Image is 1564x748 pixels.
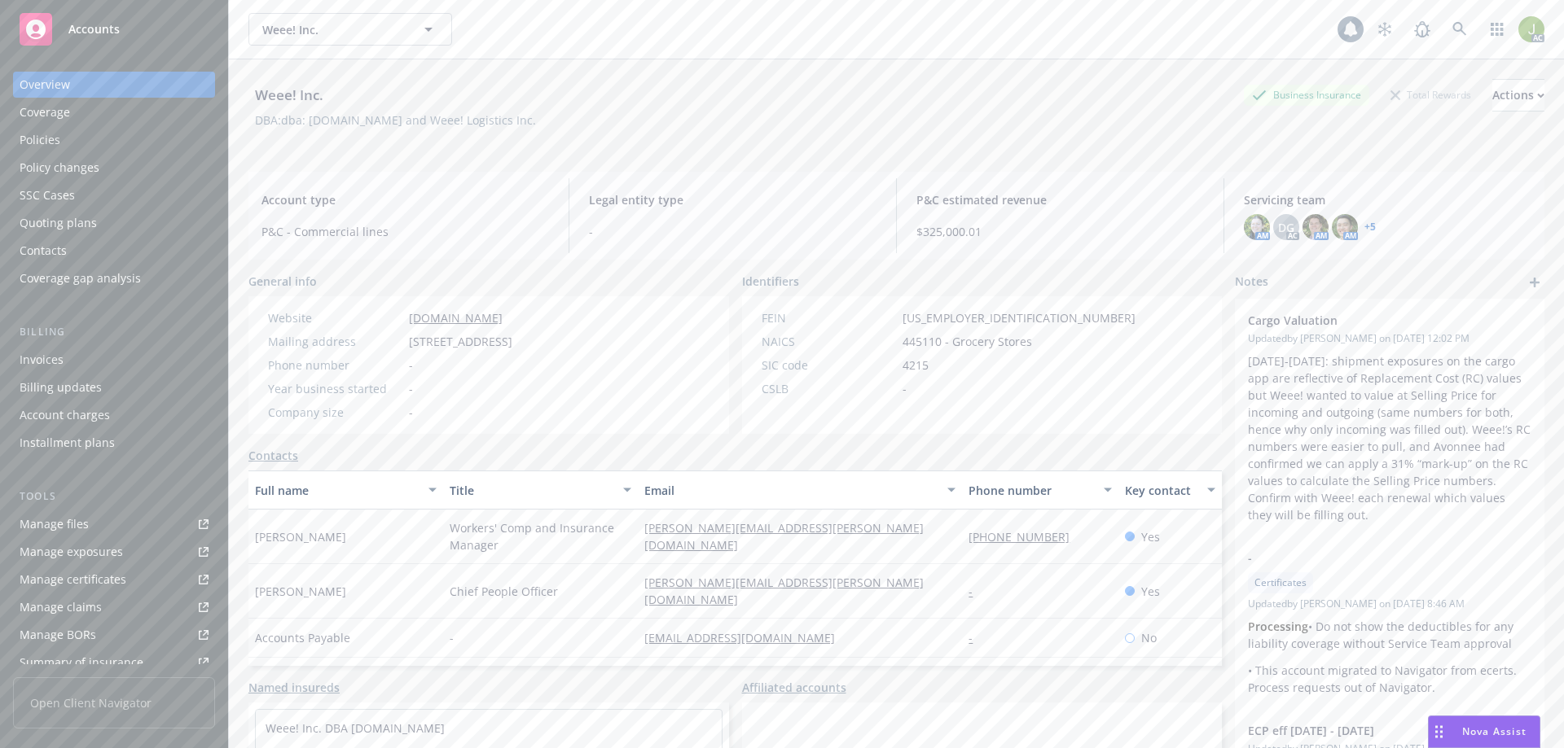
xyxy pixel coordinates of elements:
[409,357,413,374] span: -
[1235,299,1544,536] div: Cargo ValuationUpdatedby [PERSON_NAME] on [DATE] 12:02 PM[DATE]-[DATE]: shipment exposures on the...
[1248,352,1531,523] p: [DATE]-[DATE]: shipment exposures on the cargo app are reflective of Replacement Cost (RC) values...
[409,380,413,397] span: -
[13,677,215,728] span: Open Client Navigator
[20,511,89,537] div: Manage files
[261,191,549,208] span: Account type
[916,191,1204,208] span: P&C estimated revenue
[20,210,97,236] div: Quoting plans
[1235,273,1268,292] span: Notes
[903,357,929,374] span: 4215
[20,622,96,648] div: Manage BORs
[13,402,215,428] a: Account charges
[1125,482,1197,499] div: Key contact
[1244,85,1369,105] div: Business Insurance
[1244,191,1531,208] span: Servicing team
[1525,273,1544,292] a: add
[255,528,346,545] span: [PERSON_NAME]
[268,357,402,374] div: Phone number
[1278,219,1294,236] span: DG
[969,630,986,645] a: -
[1248,662,1531,696] p: • This account migrated to Navigator from ecerts. Process requests out of Navigator.
[1332,214,1358,240] img: photo
[13,566,215,593] a: Manage certificates
[20,347,64,373] div: Invoices
[1141,583,1160,600] span: Yes
[644,575,924,607] a: [PERSON_NAME][EMAIL_ADDRESS][PERSON_NAME][DOMAIN_NAME]
[638,470,962,510] button: Email
[1518,16,1544,42] img: photo
[20,402,110,428] div: Account charges
[20,374,102,400] div: Billing updates
[762,309,896,326] div: FEIN
[1248,619,1308,634] strong: Processing
[1492,80,1544,111] div: Actions
[255,583,346,600] span: [PERSON_NAME]
[409,310,503,326] a: [DOMAIN_NAME]
[13,539,215,565] a: Manage exposures
[1462,724,1527,738] span: Nova Assist
[1141,629,1157,646] span: No
[268,380,402,397] div: Year business started
[262,21,403,38] span: Weee! Inc.
[13,210,215,236] a: Quoting plans
[450,519,631,553] span: Workers' Comp and Insurance Manager
[248,447,298,464] a: Contacts
[20,265,141,291] div: Coverage gap analysis
[1382,85,1479,105] div: Total Rewards
[266,720,445,736] a: Weee! Inc. DBA [DOMAIN_NAME]
[255,112,536,129] div: DBA: dba: [DOMAIN_NAME] and Weee! Logistics Inc.
[248,679,340,696] a: Named insureds
[1248,597,1531,611] span: Updated by [PERSON_NAME] on [DATE] 8:46 AM
[13,347,215,373] a: Invoices
[916,223,1204,240] span: $325,000.01
[1118,470,1222,510] button: Key contact
[13,238,215,264] a: Contacts
[903,333,1032,350] span: 445110 - Grocery Stores
[255,482,419,499] div: Full name
[1443,13,1476,46] a: Search
[13,374,215,400] a: Billing updates
[255,629,350,646] span: Accounts Payable
[20,127,60,153] div: Policies
[1248,331,1531,346] span: Updated by [PERSON_NAME] on [DATE] 12:02 PM
[248,13,452,46] button: Weee! Inc.
[644,520,924,553] a: [PERSON_NAME][EMAIL_ADDRESS][PERSON_NAME][DOMAIN_NAME]
[450,583,558,600] span: Chief People Officer
[13,72,215,98] a: Overview
[13,182,215,208] a: SSC Cases
[1368,13,1401,46] a: Stop snowing
[13,7,215,52] a: Accounts
[13,430,215,456] a: Installment plans
[20,594,102,620] div: Manage claims
[1428,715,1540,748] button: Nova Assist
[1244,214,1270,240] img: photo
[969,482,1093,499] div: Phone number
[1303,214,1329,240] img: photo
[903,309,1136,326] span: [US_EMPLOYER_IDENTIFICATION_NUMBER]
[20,650,143,676] div: Summary of insurance
[742,679,846,696] a: Affiliated accounts
[644,630,848,645] a: [EMAIL_ADDRESS][DOMAIN_NAME]
[1481,13,1513,46] a: Switch app
[1248,722,1489,739] span: ECP eff [DATE] - [DATE]
[1429,716,1449,747] div: Drag to move
[589,191,876,208] span: Legal entity type
[903,380,907,397] span: -
[409,333,512,350] span: [STREET_ADDRESS]
[268,404,402,421] div: Company size
[248,85,330,106] div: Weee! Inc.
[1406,13,1439,46] a: Report a Bug
[1364,222,1376,232] a: +5
[20,155,99,181] div: Policy changes
[20,182,75,208] div: SSC Cases
[1492,79,1544,112] button: Actions
[969,584,986,599] a: -
[13,594,215,620] a: Manage claims
[742,273,799,290] span: Identifiers
[1141,528,1160,545] span: Yes
[962,470,1118,510] button: Phone number
[20,539,123,565] div: Manage exposures
[248,470,443,510] button: Full name
[20,566,126,593] div: Manage certificates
